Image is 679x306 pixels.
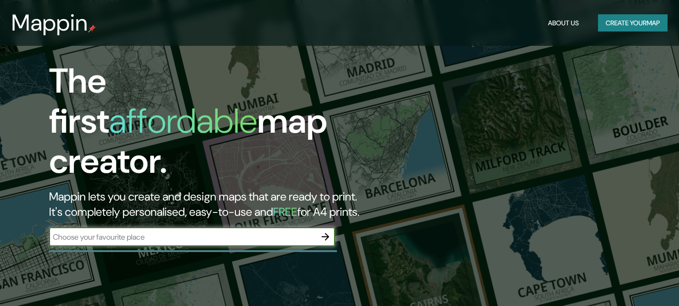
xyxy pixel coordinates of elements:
[109,99,257,143] h1: affordable
[49,61,389,189] h1: The first map creator.
[544,14,583,32] button: About Us
[49,232,316,243] input: Choose your favourite place
[273,204,297,219] h5: FREE
[11,10,88,36] h3: Mappin
[49,189,389,220] h2: Mappin lets you create and design maps that are ready to print. It's completely personalised, eas...
[598,14,668,32] button: Create yourmap
[88,25,96,32] img: mappin-pin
